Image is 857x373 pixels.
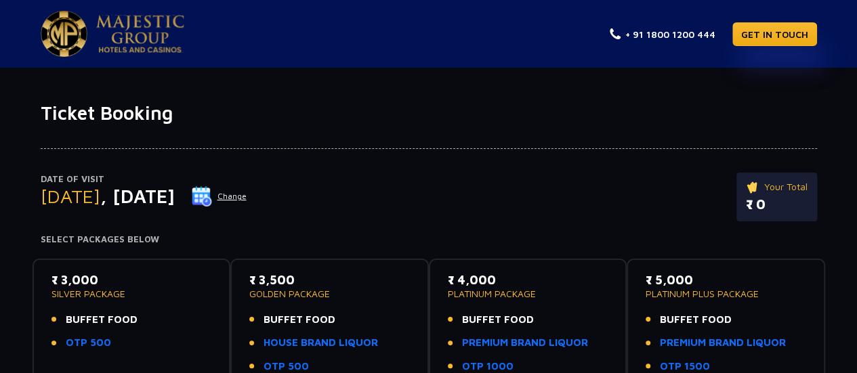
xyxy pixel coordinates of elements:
img: ticket [746,179,760,194]
h1: Ticket Booking [41,102,817,125]
a: + 91 1800 1200 444 [610,27,715,41]
p: GOLDEN PACKAGE [249,289,410,299]
span: BUFFET FOOD [66,312,138,328]
h4: Select Packages Below [41,234,817,245]
a: OTP 500 [66,335,111,351]
p: PLATINUM PLUS PACKAGE [646,289,806,299]
a: PREMIUM BRAND LIQUOR [462,335,588,351]
img: Majestic Pride [96,15,184,53]
span: BUFFET FOOD [462,312,534,328]
img: Majestic Pride [41,11,87,57]
a: HOUSE BRAND LIQUOR [264,335,378,351]
p: ₹ 3,500 [249,271,410,289]
span: BUFFET FOOD [660,312,732,328]
p: PLATINUM PACKAGE [448,289,608,299]
a: GET IN TOUCH [732,22,817,46]
p: Your Total [746,179,808,194]
p: ₹ 5,000 [646,271,806,289]
button: Change [191,185,247,207]
p: SILVER PACKAGE [51,289,212,299]
span: , [DATE] [100,185,175,207]
p: ₹ 4,000 [448,271,608,289]
span: BUFFET FOOD [264,312,335,328]
p: Date of Visit [41,173,247,186]
a: PREMIUM BRAND LIQUOR [660,335,786,351]
p: ₹ 3,000 [51,271,212,289]
p: ₹ 0 [746,194,808,215]
span: [DATE] [41,185,100,207]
